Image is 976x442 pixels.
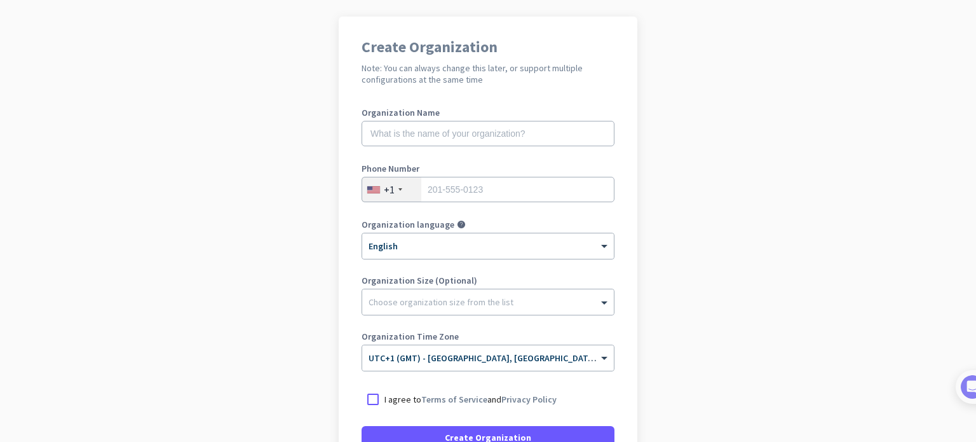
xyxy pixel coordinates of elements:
input: What is the name of your organization? [362,121,614,146]
div: +1 [384,183,395,196]
h1: Create Organization [362,39,614,55]
label: Organization language [362,220,454,229]
label: Organization Name [362,108,614,117]
p: I agree to and [384,393,557,406]
input: 201-555-0123 [362,177,614,202]
a: Privacy Policy [501,394,557,405]
h2: Note: You can always change this later, or support multiple configurations at the same time [362,62,614,85]
label: Organization Time Zone [362,332,614,341]
label: Organization Size (Optional) [362,276,614,285]
a: Terms of Service [421,394,487,405]
label: Phone Number [362,164,614,173]
i: help [457,220,466,229]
